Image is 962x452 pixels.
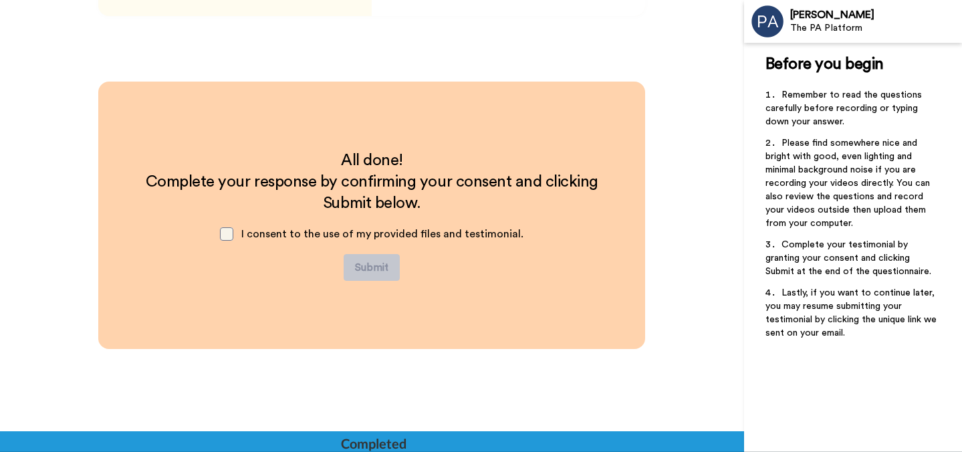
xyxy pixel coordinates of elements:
img: Profile Image [751,5,784,37]
span: Complete your response by confirming your consent and clicking Submit below. [146,174,602,211]
div: [PERSON_NAME] [790,9,961,21]
span: Complete your testimonial by granting your consent and clicking Submit at the end of the question... [765,240,931,276]
span: All done! [341,152,403,168]
span: I consent to the use of my provided files and testimonial. [241,229,523,239]
button: Submit [344,254,400,281]
div: The PA Platform [790,23,961,34]
span: Before you begin [765,56,884,72]
span: Remember to read the questions carefully before recording or typing down your answer. [765,90,925,126]
span: Please find somewhere nice and bright with good, even lighting and minimal background noise if yo... [765,138,933,228]
span: Lastly, if you want to continue later, you may resume submitting your testimonial by clicking the... [765,288,939,338]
